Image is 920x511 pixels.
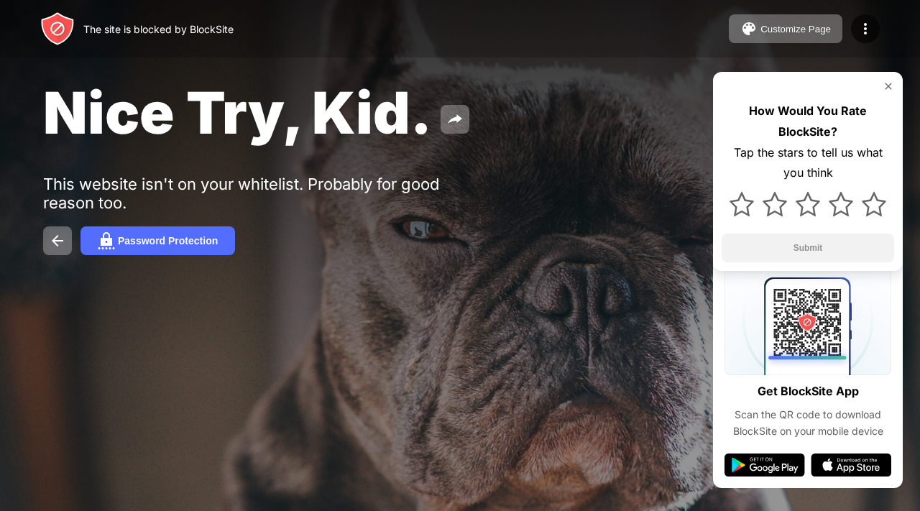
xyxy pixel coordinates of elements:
img: app-store.svg [811,454,891,477]
button: Submit [722,234,894,262]
div: The site is blocked by BlockSite [83,23,234,35]
img: star.svg [862,192,886,216]
img: password.svg [98,232,115,249]
div: How Would You Rate BlockSite? [722,101,894,142]
img: pallet.svg [740,20,758,37]
div: Password Protection [118,235,218,247]
img: share.svg [446,111,464,128]
img: menu-icon.svg [857,20,874,37]
img: header-logo.svg [40,11,75,46]
div: Get BlockSite App [758,381,859,402]
img: google-play.svg [724,454,805,477]
div: Customize Page [760,24,831,34]
img: star.svg [796,192,820,216]
button: Password Protection [80,226,235,255]
img: star.svg [730,192,754,216]
div: This website isn't on your whitelist. Probably for good reason too. [43,175,487,212]
img: star.svg [763,192,787,216]
span: Nice Try, Kid. [43,78,432,147]
div: Scan the QR code to download BlockSite on your mobile device [724,407,891,439]
button: Customize Page [729,14,842,43]
img: back.svg [49,232,66,249]
img: rate-us-close.svg [883,80,894,92]
div: Tap the stars to tell us what you think [722,142,894,184]
img: star.svg [829,192,853,216]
